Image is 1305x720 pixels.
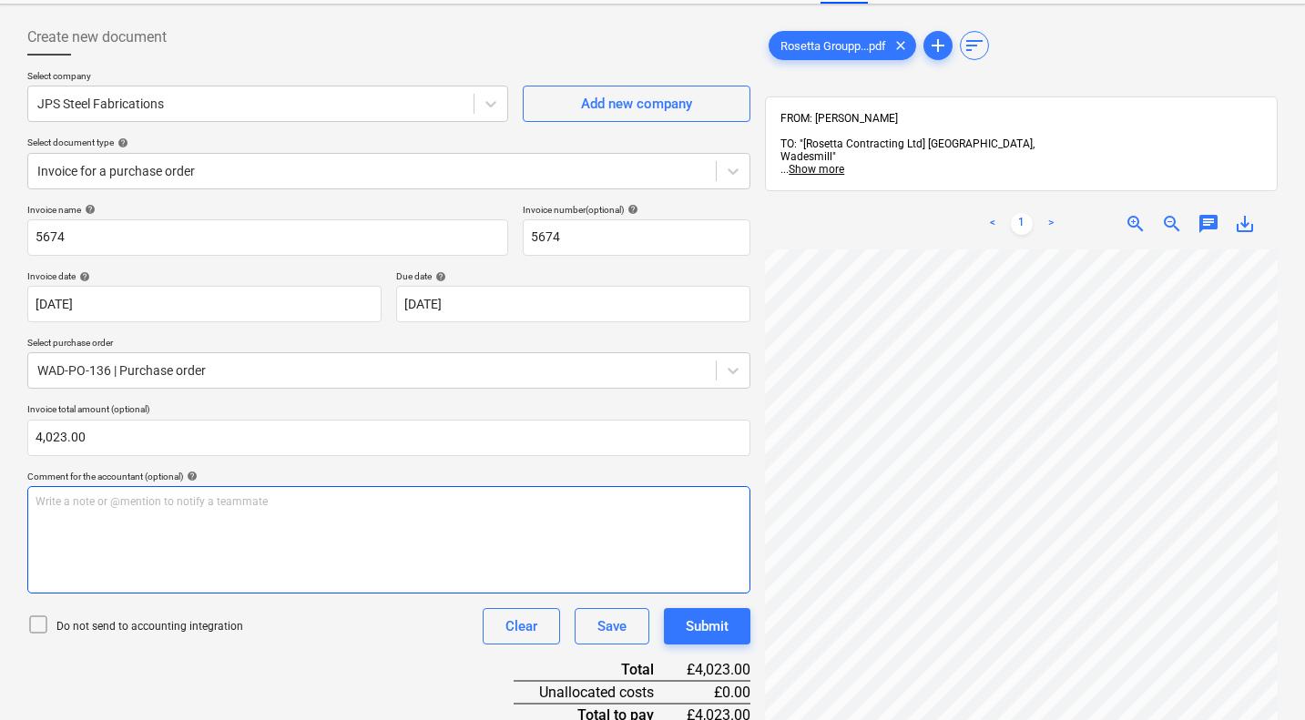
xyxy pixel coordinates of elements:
span: clear [890,35,912,56]
iframe: Chat Widget [1214,633,1305,720]
a: Previous page [982,213,1004,235]
p: Select company [27,70,508,86]
div: Clear [505,614,537,638]
span: zoom_in [1125,213,1147,235]
span: help [432,271,446,282]
a: Page 1 is your current page [1011,213,1033,235]
p: Invoice total amount (optional) [27,403,750,419]
span: FROM: [PERSON_NAME] [780,112,898,125]
input: Invoice number [523,219,750,256]
div: Total [514,659,682,681]
div: £4,023.00 [683,659,751,681]
span: Rosetta Groupp...pdf [770,39,897,53]
span: help [81,204,96,215]
span: sort [963,35,985,56]
div: Rosetta Groupp...pdf [769,31,916,60]
p: Do not send to accounting integration [56,619,243,634]
p: Select purchase order [27,337,750,352]
button: Clear [483,608,560,644]
div: £0.00 [683,681,751,704]
input: Due date not specified [396,286,750,322]
span: save_alt [1234,213,1256,235]
div: Invoice date [27,270,382,282]
span: help [624,204,638,215]
div: Save [597,614,627,638]
div: Comment for the accountant (optional) [27,471,750,482]
span: ... [780,163,844,176]
span: zoom_out [1161,213,1183,235]
span: chat [1198,213,1219,235]
div: Submit [686,614,729,638]
span: Show more [789,163,844,176]
span: help [183,471,198,482]
button: Save [575,608,649,644]
span: help [76,271,90,282]
div: Invoice number (optional) [523,204,750,216]
input: Invoice total amount (optional) [27,420,750,456]
input: Invoice name [27,219,508,256]
span: Create new document [27,26,167,48]
span: TO: "[Rosetta Contracting Ltd] [GEOGRAPHIC_DATA], [780,137,1035,150]
a: Next page [1040,213,1062,235]
div: Select document type [27,137,750,148]
button: Submit [664,608,750,644]
div: Invoice name [27,204,508,216]
input: Invoice date not specified [27,286,382,322]
span: help [114,137,128,148]
div: Due date [396,270,750,282]
div: Add new company [581,92,692,116]
span: add [927,35,949,56]
button: Add new company [523,86,750,122]
div: Unallocated costs [514,681,682,704]
span: Wadesmill" [780,150,836,163]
